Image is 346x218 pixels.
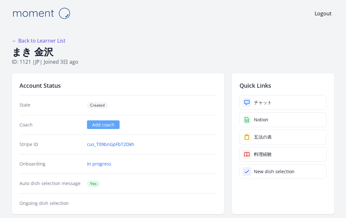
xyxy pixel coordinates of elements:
[35,58,40,65] span: jp
[87,141,134,148] a: cus_T09bnGpFbT2Dkh
[315,10,332,17] a: Logout
[20,102,82,109] dt: State
[240,164,326,179] a: New dish selection
[87,102,108,109] span: Created
[240,95,326,110] a: チャット
[20,141,82,148] dt: Stripe ID
[254,168,295,175] div: New dish selection
[240,147,326,162] a: 料理経験
[20,122,82,128] dt: Coach
[20,161,82,167] dt: Onboarding
[9,5,73,21] img: Moment
[240,130,326,144] a: 五法の表
[240,81,326,90] h2: Quick Links
[20,81,216,90] h2: Account Status
[254,117,268,123] div: Notion
[87,161,111,167] a: In progress
[240,112,326,127] a: Notion
[254,99,272,106] div: チャット
[20,200,82,206] dt: Ongoing dish selection
[20,180,82,187] dt: Auto dish selection message
[87,120,120,129] a: Add coach
[12,46,334,58] h1: まき 金沢
[254,134,272,140] div: 五法の表
[12,37,66,44] a: ← Back to Learner List
[12,58,334,66] p: ID: 1121 | | Joined 3日 ago
[87,181,100,187] span: Yes
[254,151,272,157] div: 料理経験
